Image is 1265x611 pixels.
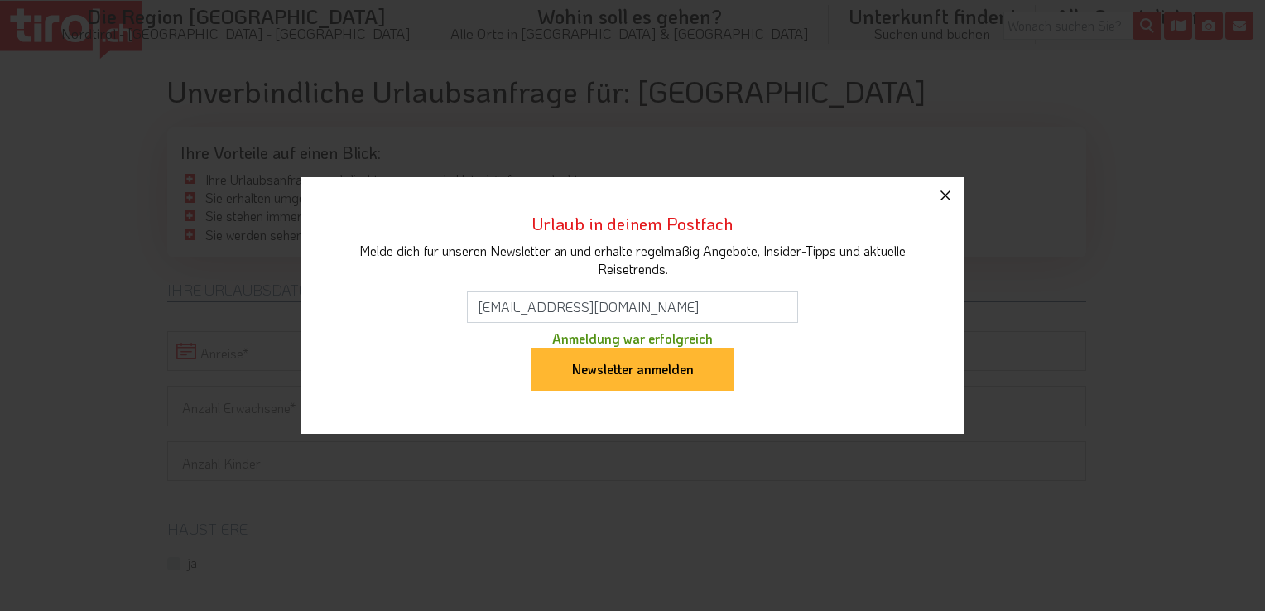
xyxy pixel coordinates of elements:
input: Newsletter anmelden [531,348,734,391]
div: Melde dich für unseren Newsletter an und erhalte regelmäßig Angebote, Insider-Tipps und aktuelle ... [338,242,927,279]
input: Trage deine E-Mail Adresse ein [467,291,798,323]
h3: Urlaub in deinem Postfach [338,214,927,233]
div: Anmeldung war erfolgreich [338,330,927,348]
button: Close [927,177,964,214]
